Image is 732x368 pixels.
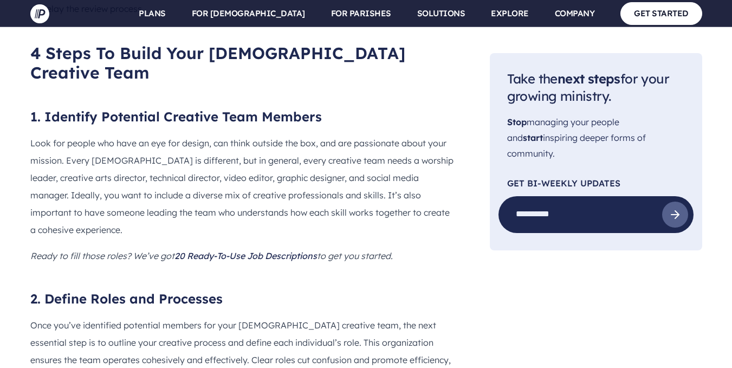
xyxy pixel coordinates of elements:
a: 20 Ready-To-Use Job Descriptions [174,250,317,261]
span: start [523,132,543,143]
p: Get Bi-Weekly Updates [507,179,685,188]
h3: 1. Identify Potential Creative Team Members [30,108,455,126]
p: Look for people who have an eye for design, can think outside the box, and are passionate about y... [30,134,455,238]
span: Stop [507,117,527,128]
span: Take the for your growing ministry. [507,70,669,105]
a: GET STARTED [620,2,702,24]
p: managing your people and inspiring deeper forms of community. [507,115,685,162]
em: Ready to fill those roles? We’ve got to get you started. [30,250,393,261]
h2: 4 Steps To Build Your [DEMOGRAPHIC_DATA] Creative Team [30,43,455,82]
h3: 2. Define Roles and Processes [30,290,455,308]
span: next steps [558,70,620,87]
